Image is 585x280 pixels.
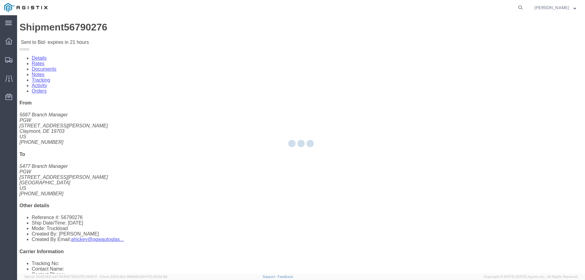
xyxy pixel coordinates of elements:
[534,4,576,11] button: [PERSON_NAME]
[74,275,97,278] span: [DATE] 09:51:11
[24,275,97,278] span: Server: 2025.18.0-dd719145275
[4,3,48,12] img: logo
[263,275,278,278] a: Support
[484,274,578,279] span: Copyright © [DATE]-[DATE] Agistix Inc., All Rights Reserved
[278,275,293,278] a: Feedback
[100,275,167,278] span: Client: 2025.18.0-9839db4
[534,4,569,11] span: Jesse Jordan
[142,275,167,278] span: [DATE] 09:32:48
